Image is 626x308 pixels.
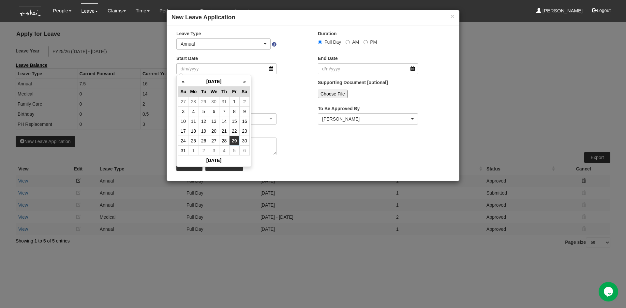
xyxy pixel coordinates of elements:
[318,90,348,98] input: Choose File
[219,146,229,155] td: 4
[178,107,188,116] td: 3
[199,136,209,146] td: 26
[199,146,209,155] td: 2
[181,41,262,47] div: Annual
[178,146,188,155] td: 31
[219,107,229,116] td: 7
[209,146,219,155] td: 3
[188,146,199,155] td: 1
[219,116,229,126] td: 14
[239,136,249,146] td: 30
[199,116,209,126] td: 12
[176,63,276,74] input: d/m/yyyy
[318,113,418,125] button: Evelyn Lim
[178,126,188,136] td: 17
[178,155,250,166] th: [DATE]
[188,116,199,126] td: 11
[318,30,337,37] label: Duration
[178,77,188,87] th: «
[322,116,410,122] div: [PERSON_NAME]
[199,97,209,107] td: 29
[239,97,249,107] td: 2
[171,14,235,21] b: New Leave Application
[209,97,219,107] td: 30
[176,38,271,50] button: Annual
[229,87,239,97] th: Fr
[352,39,359,45] span: AM
[229,136,239,146] td: 29
[599,282,619,301] iframe: chat widget
[219,87,229,97] th: Th
[188,97,199,107] td: 28
[199,107,209,116] td: 5
[209,107,219,116] td: 6
[451,13,455,20] button: ×
[219,97,229,107] td: 31
[229,146,239,155] td: 5
[229,126,239,136] td: 22
[209,126,219,136] td: 20
[318,63,418,74] input: d/m/yyyy
[219,136,229,146] td: 28
[219,126,229,136] td: 21
[188,107,199,116] td: 4
[324,39,341,45] span: Full Day
[199,126,209,136] td: 19
[209,136,219,146] td: 27
[199,87,209,97] th: Tu
[178,87,188,97] th: Su
[178,116,188,126] td: 10
[176,55,198,62] label: Start Date
[229,97,239,107] td: 1
[209,116,219,126] td: 13
[178,136,188,146] td: 24
[318,55,338,62] label: End Date
[209,87,219,97] th: We
[176,30,201,37] label: Leave Type
[178,97,188,107] td: 27
[229,107,239,116] td: 8
[239,126,249,136] td: 23
[318,79,388,86] label: Supporting Document [optional]
[239,77,249,87] th: »
[188,77,240,87] th: [DATE]
[188,136,199,146] td: 25
[239,87,249,97] th: Sa
[188,126,199,136] td: 18
[188,87,199,97] th: Mo
[370,39,377,45] span: PM
[229,116,239,126] td: 15
[239,107,249,116] td: 9
[318,105,360,112] label: To Be Approved By
[239,146,249,155] td: 6
[239,116,249,126] td: 16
